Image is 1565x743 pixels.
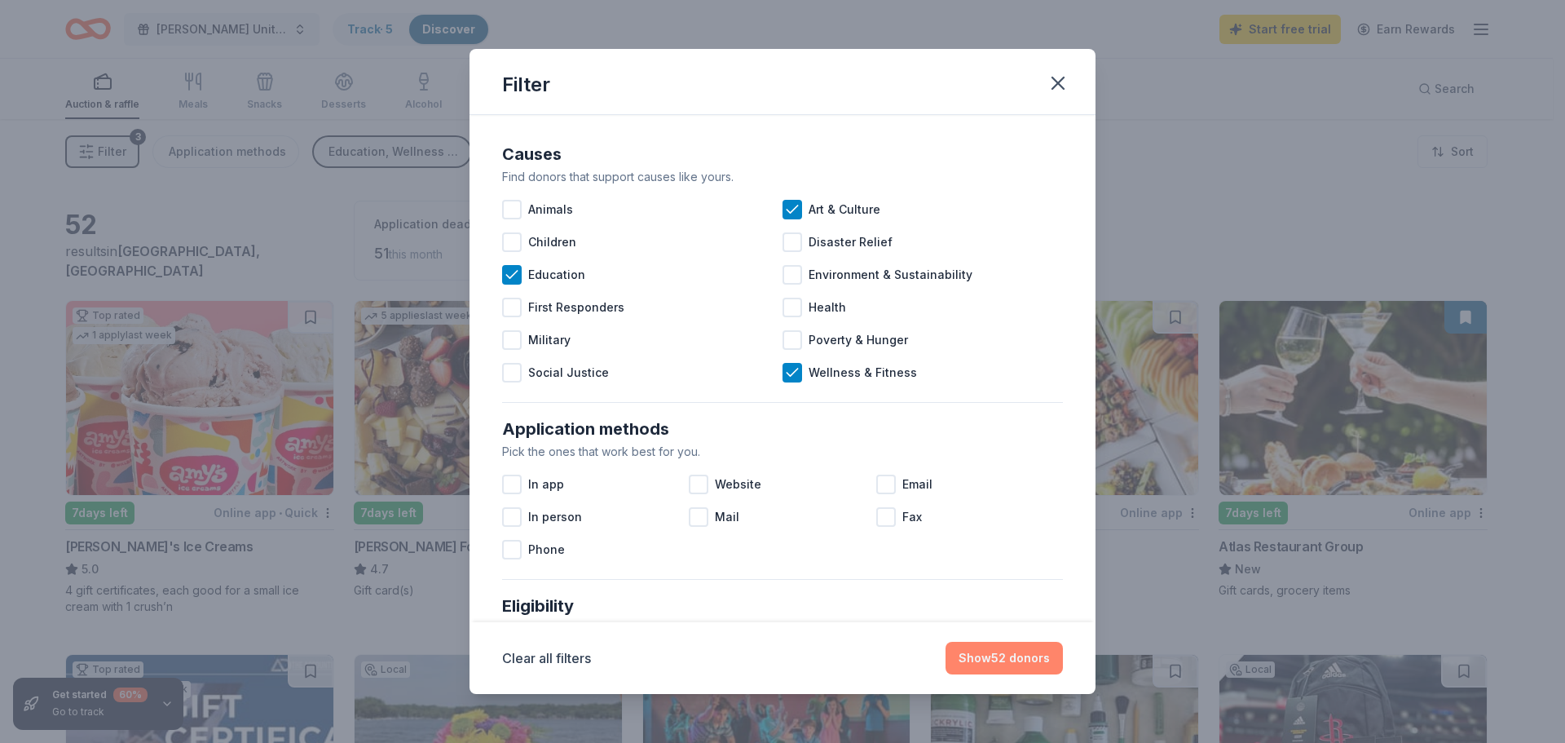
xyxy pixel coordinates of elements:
span: Military [528,330,571,350]
span: Website [715,475,761,494]
span: Phone [528,540,565,559]
div: Filter [502,72,550,98]
span: In person [528,507,582,527]
span: Email [902,475,932,494]
span: Animals [528,200,573,219]
button: Clear all filters [502,648,591,668]
span: Health [809,298,846,317]
span: First Responders [528,298,624,317]
span: Mail [715,507,739,527]
div: Pick the ones that work best for you. [502,442,1063,462]
span: In app [528,475,564,494]
span: Children [528,232,576,252]
span: Disaster Relief [809,232,893,252]
span: Fax [902,507,922,527]
span: Wellness & Fitness [809,363,917,383]
span: Social Justice [528,363,609,383]
div: Application methods [502,416,1063,442]
button: Show52 donors [946,642,1063,674]
span: Art & Culture [809,200,880,219]
span: Environment & Sustainability [809,265,972,285]
div: Select any that describe you or your organization. [502,619,1063,639]
div: Find donors that support causes like yours. [502,167,1063,187]
div: Eligibility [502,593,1063,619]
span: Education [528,265,585,285]
div: Causes [502,141,1063,167]
span: Poverty & Hunger [809,330,908,350]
